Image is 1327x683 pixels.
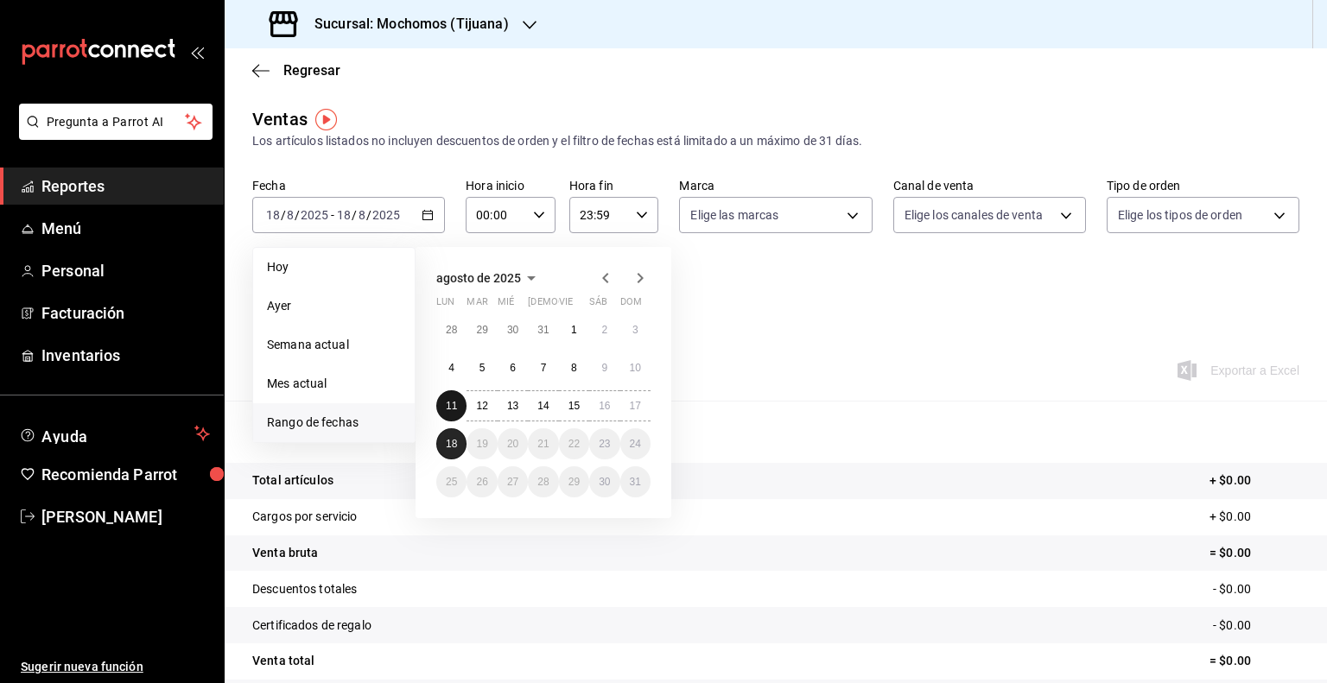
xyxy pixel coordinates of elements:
span: Regresar [283,62,340,79]
label: Fecha [252,180,445,192]
input: -- [286,208,295,222]
abbr: lunes [436,296,454,314]
abbr: 5 de agosto de 2025 [479,362,486,374]
abbr: viernes [559,296,573,314]
span: Sugerir nueva función [21,658,210,676]
p: + $0.00 [1210,471,1299,490]
span: Reportes [41,174,210,198]
button: Tooltip marker [315,109,337,130]
button: 19 de agosto de 2025 [467,428,497,459]
label: Canal de venta [893,180,1086,192]
input: ---- [300,208,329,222]
span: / [295,208,300,222]
button: open_drawer_menu [190,45,204,59]
abbr: 19 de agosto de 2025 [476,438,487,450]
span: Menú [41,217,210,240]
abbr: jueves [528,296,630,314]
abbr: 22 de agosto de 2025 [568,438,580,450]
span: / [352,208,357,222]
span: [PERSON_NAME] [41,505,210,528]
span: Recomienda Parrot [41,463,210,486]
div: Ventas [252,106,308,132]
abbr: 25 de agosto de 2025 [446,476,457,488]
span: Hoy [267,258,401,276]
span: Mes actual [267,375,401,393]
label: Hora fin [569,180,659,192]
span: - [331,208,334,222]
button: 1 de agosto de 2025 [559,314,589,345]
p: Venta total [252,652,314,670]
button: 3 de agosto de 2025 [620,314,651,345]
abbr: sábado [589,296,607,314]
abbr: 28 de agosto de 2025 [537,476,549,488]
span: Ayuda [41,423,187,444]
p: Certificados de regalo [252,617,371,635]
button: 22 de agosto de 2025 [559,428,589,459]
button: 28 de agosto de 2025 [528,466,558,497]
button: Pregunta a Parrot AI [19,104,213,140]
button: agosto de 2025 [436,268,542,288]
p: Total artículos [252,471,333,490]
abbr: 18 de agosto de 2025 [446,438,457,450]
button: 15 de agosto de 2025 [559,390,589,421]
button: 29 de agosto de 2025 [559,466,589,497]
abbr: 3 de agosto de 2025 [632,324,638,336]
span: agosto de 2025 [436,271,521,285]
span: / [281,208,286,222]
button: 14 de agosto de 2025 [528,390,558,421]
span: Rango de fechas [267,414,401,432]
abbr: 8 de agosto de 2025 [571,362,577,374]
abbr: 30 de julio de 2025 [507,324,518,336]
abbr: 11 de agosto de 2025 [446,400,457,412]
span: Elige los tipos de orden [1118,206,1242,224]
abbr: 21 de agosto de 2025 [537,438,549,450]
abbr: 28 de julio de 2025 [446,324,457,336]
abbr: 12 de agosto de 2025 [476,400,487,412]
button: 5 de agosto de 2025 [467,352,497,383]
button: 24 de agosto de 2025 [620,428,651,459]
p: = $0.00 [1210,652,1299,670]
span: / [366,208,371,222]
abbr: 6 de agosto de 2025 [510,362,516,374]
abbr: 31 de julio de 2025 [537,324,549,336]
p: = $0.00 [1210,544,1299,562]
button: Regresar [252,62,340,79]
button: 30 de julio de 2025 [498,314,528,345]
abbr: 31 de agosto de 2025 [630,476,641,488]
button: 17 de agosto de 2025 [620,390,651,421]
button: 12 de agosto de 2025 [467,390,497,421]
button: 6 de agosto de 2025 [498,352,528,383]
abbr: 1 de agosto de 2025 [571,324,577,336]
abbr: 24 de agosto de 2025 [630,438,641,450]
button: 25 de agosto de 2025 [436,466,467,497]
abbr: 27 de agosto de 2025 [507,476,518,488]
button: 26 de agosto de 2025 [467,466,497,497]
abbr: 23 de agosto de 2025 [599,438,610,450]
abbr: 15 de agosto de 2025 [568,400,580,412]
span: Inventarios [41,344,210,367]
button: 13 de agosto de 2025 [498,390,528,421]
button: 4 de agosto de 2025 [436,352,467,383]
abbr: 29 de agosto de 2025 [568,476,580,488]
input: -- [358,208,366,222]
button: 11 de agosto de 2025 [436,390,467,421]
abbr: miércoles [498,296,514,314]
p: Descuentos totales [252,580,357,598]
abbr: 17 de agosto de 2025 [630,400,641,412]
abbr: martes [467,296,487,314]
abbr: 26 de agosto de 2025 [476,476,487,488]
button: 20 de agosto de 2025 [498,428,528,459]
button: 30 de agosto de 2025 [589,466,619,497]
abbr: 29 de julio de 2025 [476,324,487,336]
abbr: 9 de agosto de 2025 [601,362,607,374]
button: 28 de julio de 2025 [436,314,467,345]
p: Cargos por servicio [252,508,358,526]
label: Marca [679,180,872,192]
input: ---- [371,208,401,222]
button: 18 de agosto de 2025 [436,428,467,459]
abbr: domingo [620,296,642,314]
button: 16 de agosto de 2025 [589,390,619,421]
abbr: 16 de agosto de 2025 [599,400,610,412]
button: 2 de agosto de 2025 [589,314,619,345]
label: Hora inicio [466,180,556,192]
